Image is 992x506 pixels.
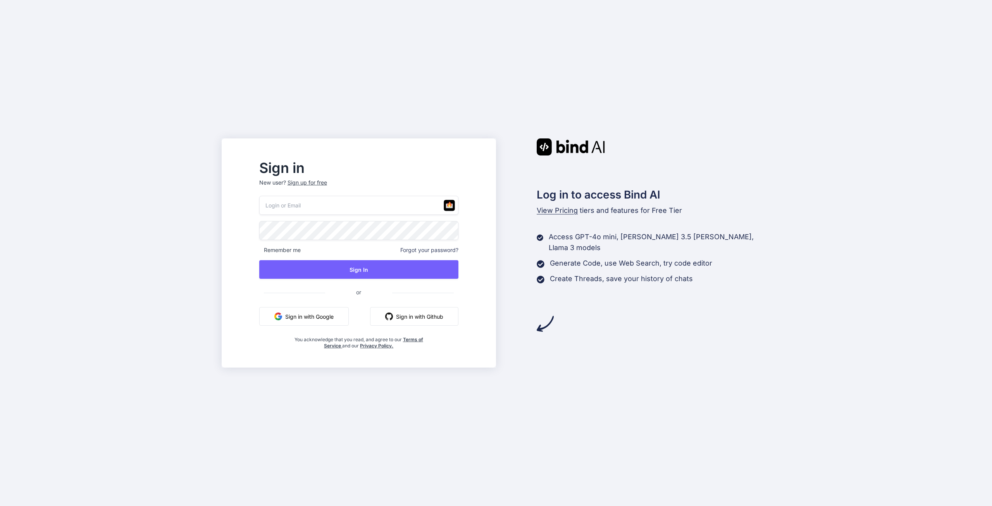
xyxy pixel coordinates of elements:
p: New user? [259,179,458,196]
p: Create Threads, save your history of chats [550,273,693,284]
p: Access GPT-4o mini, [PERSON_NAME] 3.5 [PERSON_NAME], Llama 3 models [549,231,770,253]
span: Forgot your password? [400,246,458,254]
p: tiers and features for Free Tier [537,205,771,216]
a: Privacy Policy. [360,343,393,349]
button: Sign In [259,260,458,279]
div: Sign up for free [288,179,327,187]
div: You acknowledge that you read, and agree to our and our [292,332,425,349]
button: Sign in with Github [370,307,458,326]
h2: Sign in [259,162,458,174]
span: or [325,283,392,302]
span: Remember me [259,246,301,254]
img: google [274,313,282,320]
img: github [385,313,393,320]
img: Bind AI logo [537,138,605,155]
input: Login or Email [259,196,458,215]
span: View Pricing [537,206,578,214]
button: Sign in with Google [259,307,349,326]
h2: Log in to access Bind AI [537,187,771,203]
img: arrow [537,315,554,332]
a: Terms of Service [324,337,423,349]
p: Generate Code, use Web Search, try code editor [550,258,712,269]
